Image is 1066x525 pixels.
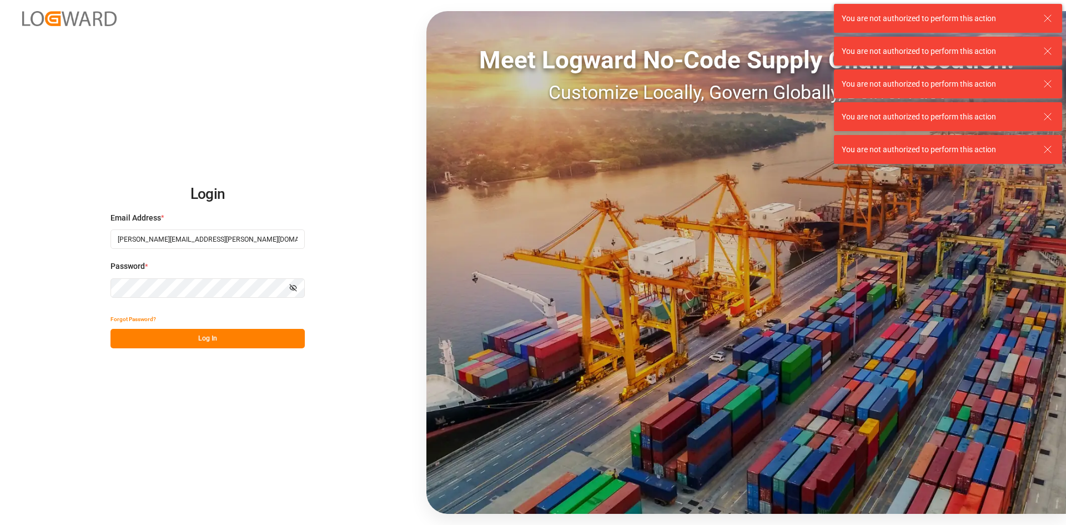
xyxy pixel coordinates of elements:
img: Logward_new_orange.png [22,11,117,26]
div: You are not authorized to perform this action [842,111,1033,123]
button: Forgot Password? [110,309,156,329]
div: Customize Locally, Govern Globally, Deliver Fast [426,78,1066,107]
h2: Login [110,177,305,212]
input: Enter your email [110,229,305,249]
button: Log In [110,329,305,348]
div: You are not authorized to perform this action [842,144,1033,156]
span: Password [110,261,145,272]
div: You are not authorized to perform this action [842,13,1033,24]
div: Meet Logward No-Code Supply Chain Execution: [426,42,1066,78]
div: You are not authorized to perform this action [842,46,1033,57]
span: Email Address [110,212,161,224]
div: You are not authorized to perform this action [842,78,1033,90]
